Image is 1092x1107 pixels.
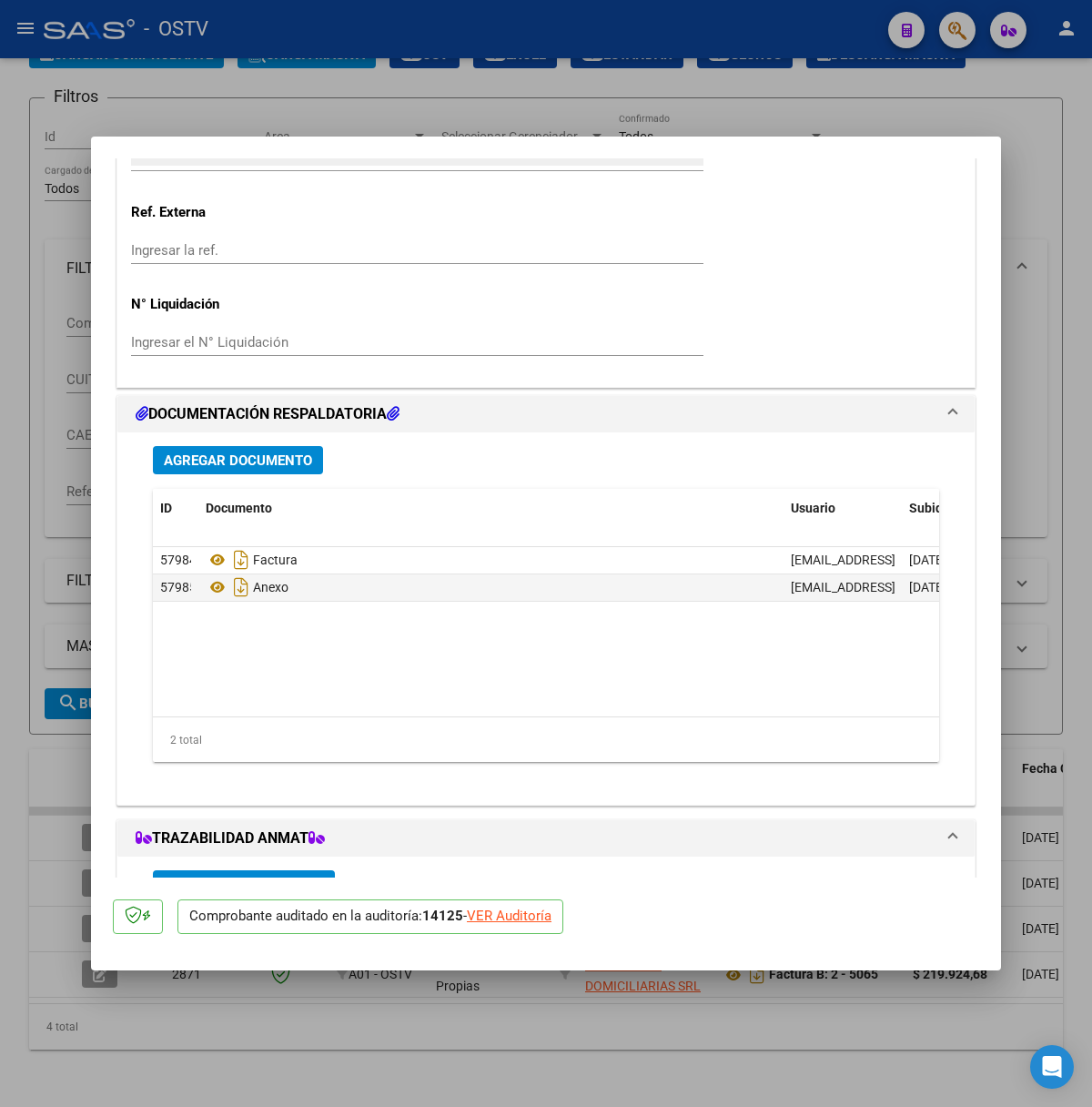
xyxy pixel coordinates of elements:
span: Subido [909,501,950,515]
span: 57984 [160,553,197,567]
span: ID [160,501,172,515]
span: Agregar Trazabilidad [164,877,324,893]
div: VER Auditoría [467,906,551,927]
i: Descargar documento [229,573,253,602]
h1: DOCUMENTACIÓN RESPALDATORIA [136,403,399,425]
i: Descargar documento [229,545,253,574]
span: [DATE] [909,580,946,594]
h1: TRAZABILIDAD ANMAT [136,828,325,849]
strong: 14125 [422,908,463,924]
datatable-header-cell: Subido [902,489,993,528]
p: Comprobante auditado en la auditoría: - [177,899,563,935]
p: N° Liquidación [131,294,380,315]
span: Agregar Documento [164,452,312,469]
span: Factura [206,553,298,567]
datatable-header-cell: Usuario [784,489,902,528]
span: Anexo [206,580,288,594]
button: Agregar Trazabilidad [153,870,335,899]
span: [DATE] [909,553,946,567]
div: 2 total [153,717,939,763]
p: Ref. Externa [131,202,380,223]
mat-expansion-panel-header: TRAZABILIDAD ANMAT [117,820,975,857]
span: Usuario [791,501,835,515]
span: 57985 [160,580,197,594]
button: Agregar Documento [153,446,323,474]
datatable-header-cell: ID [153,489,198,528]
span: Documento [206,501,272,515]
div: DOCUMENTACIÓN RESPALDATORIA [117,432,975,805]
mat-expansion-panel-header: DOCUMENTACIÓN RESPALDATORIA [117,396,975,432]
datatable-header-cell: Documento [198,489,784,528]
div: Open Intercom Messenger [1030,1045,1074,1089]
